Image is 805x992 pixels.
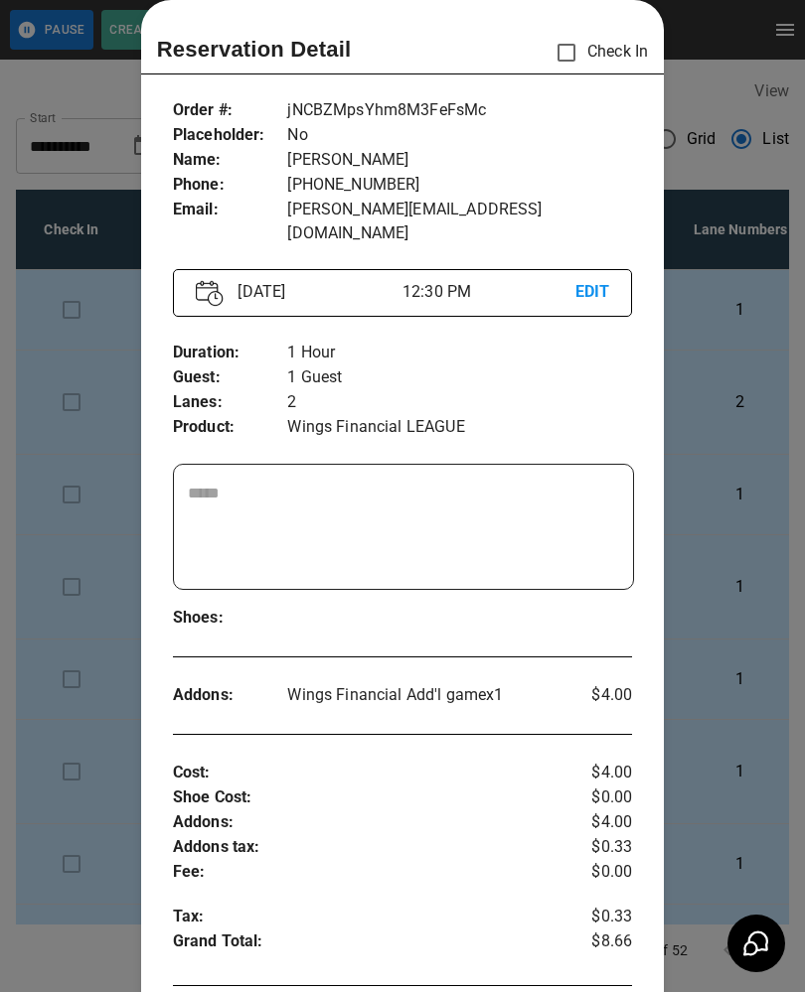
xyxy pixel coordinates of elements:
[173,98,288,123] p: Order # :
[173,810,556,835] p: Addons :
[556,761,632,785] p: $4.00
[556,929,632,959] p: $8.66
[173,606,288,631] p: Shoes :
[546,32,648,73] p: Check In
[173,123,288,148] p: Placeholder :
[556,835,632,860] p: $0.33
[173,683,288,708] p: Addons :
[173,415,288,440] p: Product :
[556,785,632,810] p: $0.00
[287,98,632,123] p: jNCBZMpsYhm8M3FeFsMc
[287,341,632,365] p: 1 Hour
[173,198,288,222] p: Email :
[287,123,632,148] p: No
[230,280,402,304] p: [DATE]
[173,173,288,198] p: Phone :
[556,683,632,707] p: $4.00
[556,810,632,835] p: $4.00
[173,835,556,860] p: Addons tax :
[287,148,632,173] p: [PERSON_NAME]
[173,148,288,173] p: Name :
[287,415,632,440] p: Wings Financial LEAGUE
[173,860,556,885] p: Fee :
[287,683,556,707] p: Wings Financial Add'l game x 1
[575,280,610,305] p: EDIT
[196,280,224,307] img: Vector
[287,198,632,245] p: [PERSON_NAME][EMAIL_ADDRESS][DOMAIN_NAME]
[173,761,556,785] p: Cost :
[402,280,575,304] p: 12:30 PM
[287,173,632,198] p: [PHONE_NUMBER]
[287,365,632,390] p: 1 Guest
[287,390,632,415] p: 2
[157,33,352,66] p: Reservation Detail
[173,929,556,959] p: Grand Total :
[173,341,288,365] p: Duration :
[173,390,288,415] p: Lanes :
[556,905,632,929] p: $0.33
[173,785,556,810] p: Shoe Cost :
[173,365,288,390] p: Guest :
[556,860,632,885] p: $0.00
[173,905,556,929] p: Tax :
